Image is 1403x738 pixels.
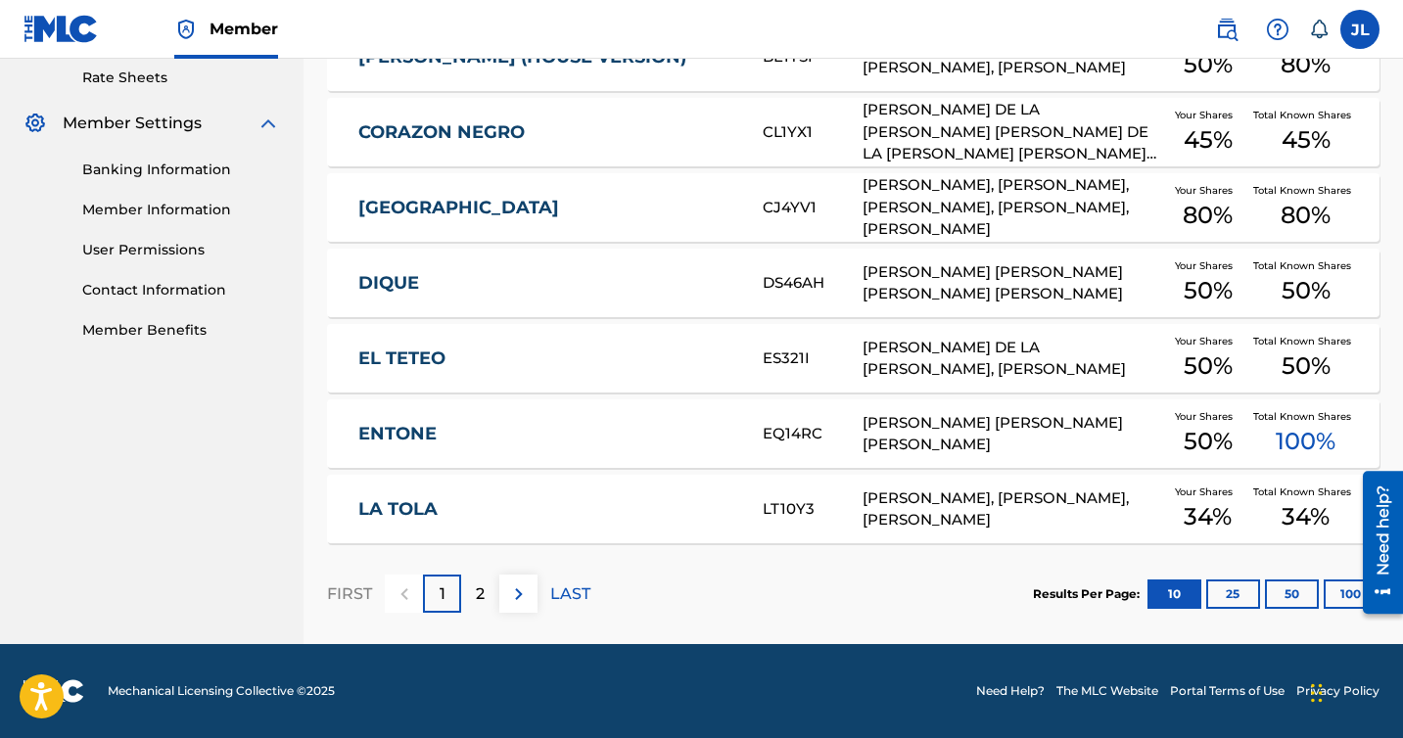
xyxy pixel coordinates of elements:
span: 80 % [1183,198,1233,233]
div: [PERSON_NAME] DE LA [PERSON_NAME], [PERSON_NAME] [863,337,1162,381]
span: 80 % [1281,198,1331,233]
a: Public Search [1207,10,1246,49]
img: logo [23,679,84,703]
span: Member Settings [63,112,202,135]
span: Total Known Shares [1253,334,1359,348]
a: User Permissions [82,240,280,260]
span: 100 % [1276,424,1335,459]
span: 34 % [1184,499,1232,534]
button: 100 [1324,579,1378,609]
span: 50 % [1184,47,1233,82]
span: Mechanical Licensing Collective © 2025 [108,682,335,700]
span: 50 % [1282,348,1331,384]
div: [PERSON_NAME], [PERSON_NAME], [PERSON_NAME] [863,487,1162,531]
span: Total Known Shares [1253,183,1359,198]
a: ENTONE [358,423,736,445]
p: LAST [550,582,590,606]
button: 50 [1265,579,1319,609]
span: 50 % [1184,424,1233,459]
span: Total Known Shares [1253,409,1359,424]
img: Member Settings [23,112,47,135]
div: CL1YX1 [763,121,863,144]
a: Member Benefits [82,320,280,341]
div: DS46AH [763,272,863,295]
p: 1 [440,582,445,606]
div: Drag [1311,664,1323,722]
img: search [1215,18,1239,41]
a: EL TETEO [358,347,736,370]
div: [PERSON_NAME] [PERSON_NAME] [PERSON_NAME] [PERSON_NAME] [863,261,1162,305]
span: 50 % [1184,273,1233,308]
span: 45 % [1184,122,1233,158]
img: Top Rightsholder [174,18,198,41]
p: Results Per Page: [1033,585,1145,603]
span: 50 % [1282,273,1331,308]
a: Contact Information [82,280,280,300]
div: EQ14RC [763,423,863,445]
span: Total Known Shares [1253,258,1359,273]
div: User Menu [1340,10,1380,49]
span: 80 % [1281,47,1331,82]
span: 45 % [1282,122,1331,158]
img: right [507,582,531,606]
a: [GEOGRAPHIC_DATA] [358,197,736,219]
span: Member [210,18,278,40]
a: LA TOLA [358,498,736,521]
div: Help [1258,10,1297,49]
span: 34 % [1282,499,1330,534]
a: Portal Terms of Use [1170,682,1285,700]
button: 25 [1206,579,1260,609]
button: 10 [1147,579,1201,609]
a: Need Help? [976,682,1045,700]
img: expand [257,112,280,135]
iframe: Chat Widget [1305,644,1403,738]
div: Notifications [1309,20,1329,39]
span: 50 % [1184,348,1233,384]
img: MLC Logo [23,15,99,43]
div: [PERSON_NAME], [PERSON_NAME], [PERSON_NAME], [PERSON_NAME], [PERSON_NAME] [863,174,1162,241]
span: Total Known Shares [1253,484,1359,499]
span: Your Shares [1175,183,1240,198]
a: Member Information [82,200,280,220]
span: Total Known Shares [1253,108,1359,122]
div: [PERSON_NAME] DE LA [PERSON_NAME] [PERSON_NAME] DE LA [PERSON_NAME] [PERSON_NAME] [PERSON_NAME], ... [863,99,1162,165]
div: ES321I [763,347,863,370]
p: FIRST [327,582,372,606]
span: Your Shares [1175,258,1240,273]
div: CJ4YV1 [763,197,863,219]
a: DIQUE [358,272,736,295]
span: Your Shares [1175,334,1240,348]
a: Privacy Policy [1296,682,1380,700]
a: Banking Information [82,160,280,180]
div: [PERSON_NAME] [PERSON_NAME] [PERSON_NAME] [863,412,1162,456]
img: help [1266,18,1289,41]
a: CORAZON NEGRO [358,121,736,144]
div: LT10Y3 [763,498,863,521]
p: 2 [476,582,485,606]
iframe: Resource Center [1348,464,1403,622]
a: The MLC Website [1056,682,1158,700]
span: Your Shares [1175,484,1240,499]
span: Your Shares [1175,108,1240,122]
span: Your Shares [1175,409,1240,424]
a: Rate Sheets [82,68,280,88]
